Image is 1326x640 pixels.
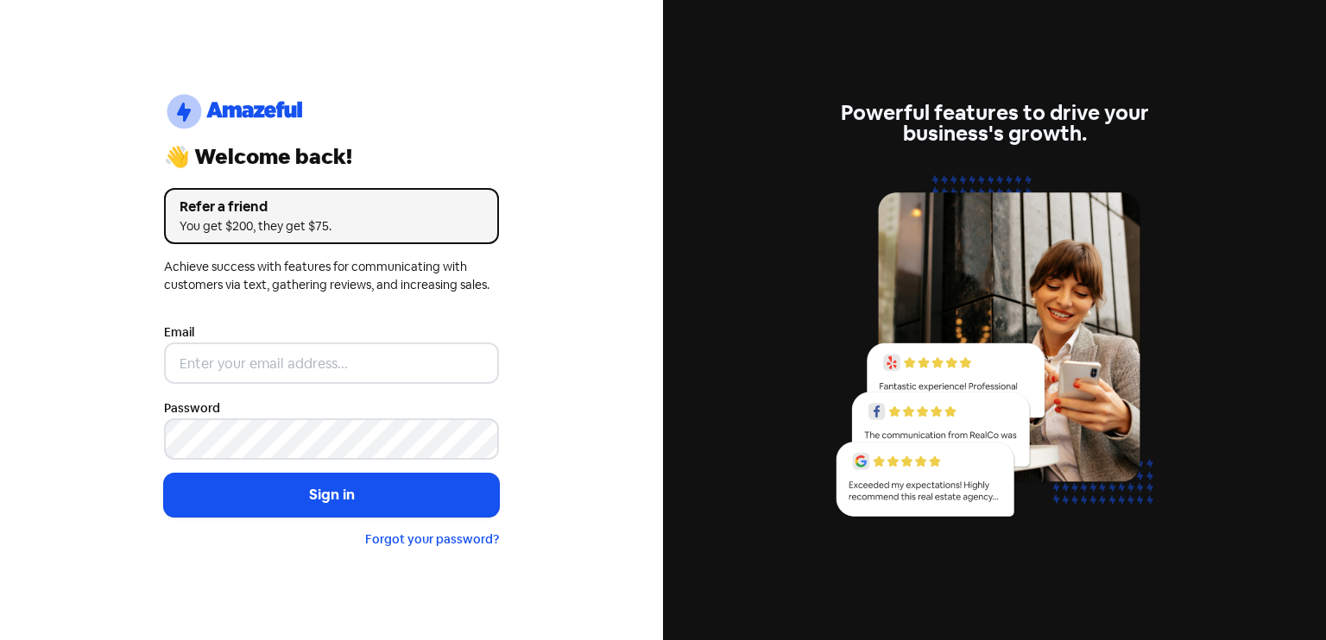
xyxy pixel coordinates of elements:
[164,474,499,517] button: Sign in
[164,258,499,294] div: Achieve success with features for communicating with customers via text, gathering reviews, and i...
[827,165,1162,536] img: reviews
[365,531,499,547] a: Forgot your password?
[180,197,483,217] div: Refer a friend
[827,103,1162,144] div: Powerful features to drive your business's growth.
[180,217,483,235] div: You get $200, they get $75.
[164,399,220,417] label: Password
[164,323,194,342] label: Email
[164,342,499,384] input: Enter your email address...
[164,147,499,167] div: 👋 Welcome back!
